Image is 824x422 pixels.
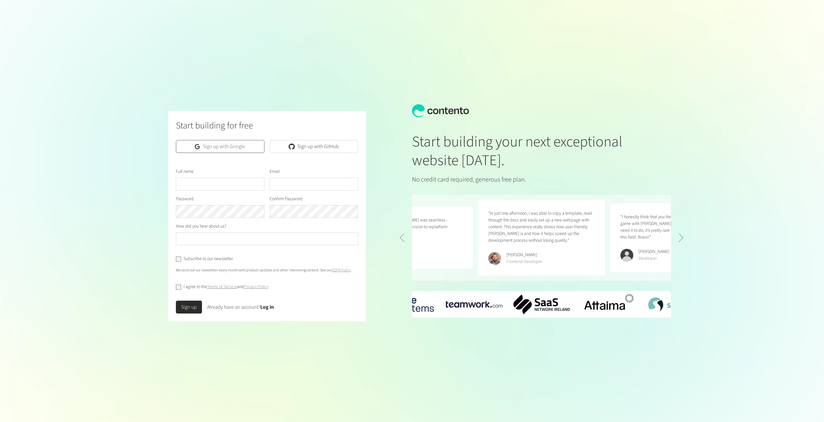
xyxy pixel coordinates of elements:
[176,168,194,175] label: Full name
[446,301,503,307] img: teamwork-logo.png
[332,267,351,273] a: GDPR Policy
[184,284,268,290] label: I agree to the and
[478,200,605,276] figure: 1 / 5
[506,252,542,258] div: [PERSON_NAME]
[184,256,233,262] label: Subscribe to our newsletter
[244,284,268,290] a: Privacy Policy
[176,119,359,132] h2: Start building for free
[176,223,226,230] label: How did you hear about us?
[513,295,570,314] div: 2 / 6
[176,301,202,314] button: Sign up
[581,291,637,317] img: Attaima-Logo.png
[648,297,705,311] div: 4 / 6
[207,303,274,311] div: Already have an account?
[412,133,628,170] h1: Start building your next exceptional website [DATE].
[620,249,633,262] img: Kevin Abatan
[412,175,628,184] p: No credit card required, generous free plan.
[581,291,637,317] div: 3 / 6
[638,249,669,255] div: [PERSON_NAME]
[610,203,737,272] figure: 2 / 5
[513,295,570,314] img: SaaS-Network-Ireland-logo.png
[399,233,405,242] div: Previous slide
[176,267,359,273] p: We send out our newsletter every month with product updates and other interesting content. See our .
[488,210,595,244] p: “In just one afternoon, I was able to copy a template, read through the docs and easily set up a ...
[446,301,503,307] div: 1 / 6
[648,297,705,311] img: SkillsVista-Logo.png
[270,168,280,175] label: Email
[270,196,302,202] label: Confirm Password
[260,304,274,311] a: Log in
[638,255,669,262] div: Developer
[678,233,684,242] div: Next slide
[488,252,501,265] img: Erik Galiana Farell
[620,214,727,241] p: “I honestly think that you literally killed the "Headless CMS" game with [PERSON_NAME], it just d...
[176,196,194,202] label: Password
[270,140,358,153] a: Sign up with GitHub
[207,284,237,290] a: Terms of Service
[506,258,542,265] div: Frontend Developer
[176,140,264,153] a: Sign up with Google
